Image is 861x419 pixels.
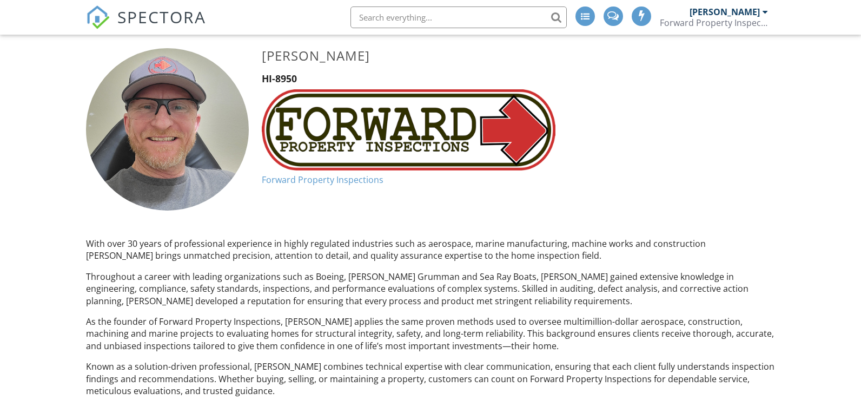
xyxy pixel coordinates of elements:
[86,15,206,37] a: SPECTORA
[660,17,768,28] div: Forward Property Inspections
[86,361,775,397] p: Known as a solution-driven professional, [PERSON_NAME] combines technical expertise with clear co...
[86,316,775,352] p: As the founder of Forward Property Inspections, [PERSON_NAME] applies the same proven methods use...
[262,89,555,171] img: The_logo.png
[86,238,775,262] p: With over 30 years of professional experience in highly regulated industries such as aerospace, m...
[262,73,775,84] h5: HI-8950
[350,6,567,28] input: Search everything...
[262,48,775,63] h3: [PERSON_NAME]
[117,5,206,28] span: SPECTORA
[262,174,383,186] a: Forward Property Inspections
[690,6,760,17] div: [PERSON_NAME]
[86,5,110,29] img: The Best Home Inspection Software - Spectora
[86,271,775,307] p: Throughout a career with leading organizations such as Boeing, [PERSON_NAME] Grumman and Sea Ray ...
